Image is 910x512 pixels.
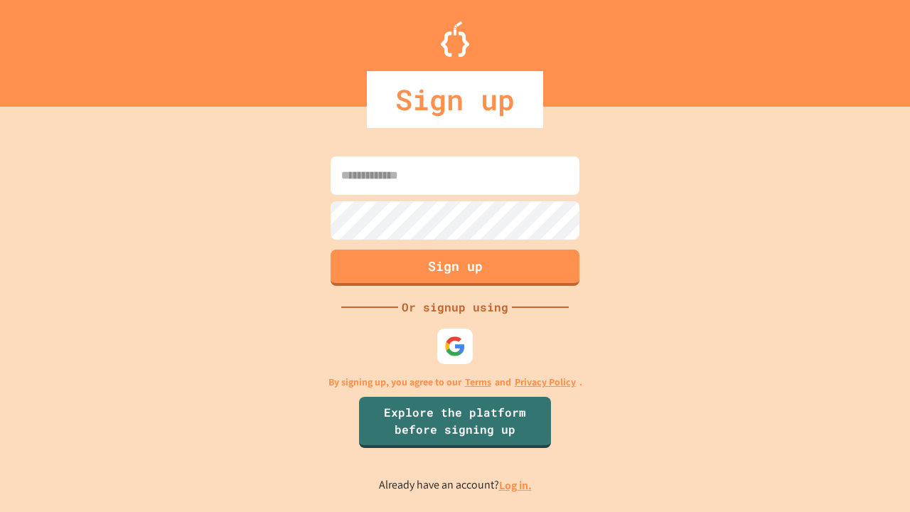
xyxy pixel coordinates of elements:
[515,375,576,390] a: Privacy Policy
[465,375,491,390] a: Terms
[398,299,512,316] div: Or signup using
[359,397,551,448] a: Explore the platform before signing up
[444,336,466,357] img: google-icon.svg
[367,71,543,128] div: Sign up
[328,375,582,390] p: By signing up, you agree to our and .
[379,476,532,494] p: Already have an account?
[441,21,469,57] img: Logo.svg
[499,478,532,493] a: Log in.
[331,250,579,286] button: Sign up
